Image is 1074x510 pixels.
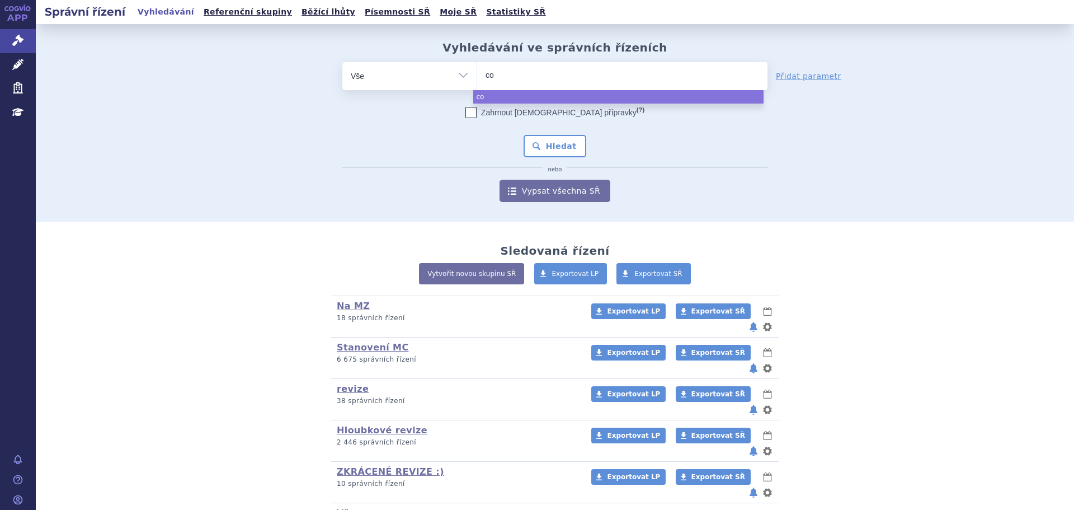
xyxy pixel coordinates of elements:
span: Exportovat SŘ [691,390,745,398]
span: Exportovat SŘ [634,270,682,278]
h2: Vyhledávání ve správních řízeních [442,41,667,54]
button: nastavení [762,320,773,334]
abbr: (?) [637,106,644,114]
span: Exportovat SŘ [691,473,745,481]
a: revize [337,383,369,394]
a: Statistiky SŘ [483,4,549,20]
span: Exportovat SŘ [691,307,745,315]
a: Exportovat LP [534,263,607,284]
a: Exportovat SŘ [676,303,751,319]
button: notifikace [748,403,759,417]
button: lhůty [762,305,773,318]
a: Vypsat všechna SŘ [500,180,610,202]
p: 6 675 správních řízení [337,355,577,364]
span: Exportovat LP [552,270,599,278]
a: Na MZ [337,301,370,311]
button: nastavení [762,403,773,417]
a: Vyhledávání [134,4,197,20]
a: Písemnosti SŘ [361,4,434,20]
a: Exportovat LP [591,303,666,319]
a: Exportovat LP [591,386,666,402]
span: Exportovat LP [607,349,660,357]
a: ZKRÁCENÉ REVIZE :) [337,466,444,477]
h2: Správní řízení [36,4,134,20]
p: 18 správních řízení [337,314,577,323]
span: Exportovat LP [607,473,660,481]
a: Exportovat SŘ [676,386,751,402]
a: Stanovení MC [337,342,409,353]
a: Běžící lhůty [298,4,359,20]
button: notifikace [748,320,759,334]
a: Moje SŘ [436,4,480,20]
a: Exportovat SŘ [676,428,751,443]
a: Exportovat LP [591,345,666,361]
span: Exportovat LP [607,390,660,398]
i: nebo [543,166,568,173]
a: Exportovat SŘ [676,469,751,485]
button: nastavení [762,445,773,458]
button: notifikace [748,445,759,458]
p: 2 446 správních řízení [337,438,577,447]
span: Exportovat LP [607,307,660,315]
button: lhůty [762,470,773,484]
button: lhůty [762,387,773,401]
p: 10 správních řízení [337,479,577,489]
button: lhůty [762,429,773,442]
button: notifikace [748,486,759,499]
span: Exportovat LP [607,432,660,439]
li: co [473,90,764,104]
span: Exportovat SŘ [691,432,745,439]
a: Exportovat LP [591,428,666,443]
button: nastavení [762,362,773,375]
button: Hledat [524,135,587,157]
a: Referenční skupiny [200,4,295,20]
p: 38 správních řízení [337,396,577,406]
a: Přidat parametr [776,71,841,82]
h2: Sledovaná řízení [500,244,609,258]
a: Vytvořit novou skupinu SŘ [419,263,524,284]
a: Hloubkové revize [337,425,427,436]
a: Exportovat SŘ [676,345,751,361]
label: Zahrnout [DEMOGRAPHIC_DATA] přípravky [465,107,644,118]
a: Exportovat SŘ [616,263,691,284]
button: lhůty [762,346,773,359]
button: nastavení [762,486,773,499]
button: notifikace [748,362,759,375]
span: Exportovat SŘ [691,349,745,357]
a: Exportovat LP [591,469,666,485]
